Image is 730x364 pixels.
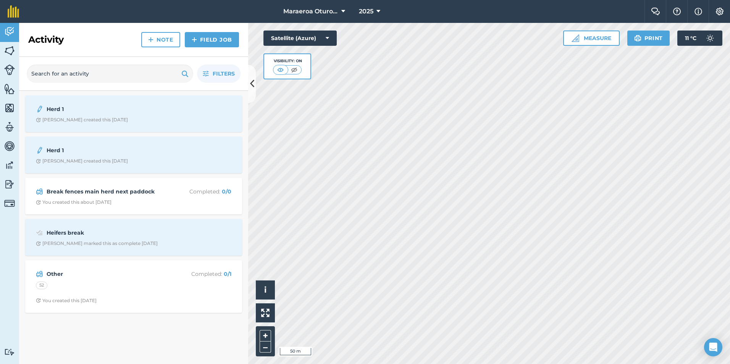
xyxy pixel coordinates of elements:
img: Ruler icon [572,34,579,42]
img: svg+xml;base64,PD94bWwgdmVyc2lvbj0iMS4wIiBlbmNvZGluZz0idXRmLTgiPz4KPCEtLSBHZW5lcmF0b3I6IEFkb2JlIE... [4,179,15,190]
img: svg+xml;base64,PD94bWwgdmVyc2lvbj0iMS4wIiBlbmNvZGluZz0idXRmLTgiPz4KPCEtLSBHZW5lcmF0b3I6IEFkb2JlIE... [36,187,43,196]
span: Maraeroa Oturoa 2b [283,7,338,16]
span: Filters [213,69,235,78]
a: Herd 1Clock with arrow pointing clockwise[PERSON_NAME] created this [DATE] [30,141,237,169]
img: Clock with arrow pointing clockwise [36,298,41,303]
div: 52 [36,282,47,289]
strong: Break fences main herd next paddock [47,187,168,196]
h2: Activity [28,34,64,46]
strong: 0 / 1 [224,271,231,277]
a: Heifers breakClock with arrow pointing clockwise[PERSON_NAME] marked this as complete [DATE] [30,224,237,251]
button: 11 °C [677,31,722,46]
button: i [256,280,275,300]
img: A cog icon [715,8,724,15]
span: 2025 [359,7,373,16]
button: Print [627,31,670,46]
img: svg+xml;base64,PHN2ZyB4bWxucz0iaHR0cDovL3d3dy53My5vcmcvMjAwMC9zdmciIHdpZHRoPSIxOSIgaGVpZ2h0PSIyNC... [181,69,189,78]
strong: Herd 1 [47,146,168,155]
img: svg+xml;base64,PD94bWwgdmVyc2lvbj0iMS4wIiBlbmNvZGluZz0idXRmLTgiPz4KPCEtLSBHZW5lcmF0b3I6IEFkb2JlIE... [36,146,44,155]
input: Search for an activity [27,64,193,83]
img: svg+xml;base64,PHN2ZyB4bWxucz0iaHR0cDovL3d3dy53My5vcmcvMjAwMC9zdmciIHdpZHRoPSIxNCIgaGVpZ2h0PSIyNC... [192,35,197,44]
span: i [264,285,266,295]
div: [PERSON_NAME] created this [DATE] [36,158,128,164]
img: svg+xml;base64,PHN2ZyB4bWxucz0iaHR0cDovL3d3dy53My5vcmcvMjAwMC9zdmciIHdpZHRoPSI1NiIgaGVpZ2h0PSI2MC... [4,83,15,95]
img: svg+xml;base64,PD94bWwgdmVyc2lvbj0iMS4wIiBlbmNvZGluZz0idXRmLTgiPz4KPCEtLSBHZW5lcmF0b3I6IEFkb2JlIE... [36,269,43,279]
img: svg+xml;base64,PD94bWwgdmVyc2lvbj0iMS4wIiBlbmNvZGluZz0idXRmLTgiPz4KPCEtLSBHZW5lcmF0b3I6IEFkb2JlIE... [703,31,718,46]
div: Visibility: On [273,58,302,64]
img: svg+xml;base64,PD94bWwgdmVyc2lvbj0iMS4wIiBlbmNvZGluZz0idXRmLTgiPz4KPCEtLSBHZW5lcmF0b3I6IEFkb2JlIE... [4,348,15,356]
img: svg+xml;base64,PHN2ZyB4bWxucz0iaHR0cDovL3d3dy53My5vcmcvMjAwMC9zdmciIHdpZHRoPSIxNyIgaGVpZ2h0PSIxNy... [694,7,702,16]
img: svg+xml;base64,PD94bWwgdmVyc2lvbj0iMS4wIiBlbmNvZGluZz0idXRmLTgiPz4KPCEtLSBHZW5lcmF0b3I6IEFkb2JlIE... [4,26,15,37]
div: You created this about [DATE] [36,199,111,205]
strong: Other [47,270,168,278]
img: svg+xml;base64,PD94bWwgdmVyc2lvbj0iMS4wIiBlbmNvZGluZz0idXRmLTgiPz4KPCEtLSBHZW5lcmF0b3I6IEFkb2JlIE... [36,105,44,114]
img: Two speech bubbles overlapping with the left bubble in the forefront [651,8,660,15]
img: Clock with arrow pointing clockwise [36,200,41,205]
img: svg+xml;base64,PHN2ZyB4bWxucz0iaHR0cDovL3d3dy53My5vcmcvMjAwMC9zdmciIHdpZHRoPSI1NiIgaGVpZ2h0PSI2MC... [4,45,15,56]
img: svg+xml;base64,PD94bWwgdmVyc2lvbj0iMS4wIiBlbmNvZGluZz0idXRmLTgiPz4KPCEtLSBHZW5lcmF0b3I6IEFkb2JlIE... [4,64,15,75]
button: Filters [197,64,241,83]
a: Break fences main herd next paddockCompleted: 0/0Clock with arrow pointing clockwiseYou created t... [30,182,237,210]
p: Completed : [171,270,231,278]
img: svg+xml;base64,PD94bWwgdmVyc2lvbj0iMS4wIiBlbmNvZGluZz0idXRmLTgiPz4KPCEtLSBHZW5lcmF0b3I6IEFkb2JlIE... [36,228,43,237]
img: Clock with arrow pointing clockwise [36,241,41,246]
a: Herd 1Clock with arrow pointing clockwise[PERSON_NAME] created this [DATE] [30,100,237,127]
img: Four arrows, one pointing top left, one top right, one bottom right and the last bottom left [261,309,270,317]
img: svg+xml;base64,PHN2ZyB4bWxucz0iaHR0cDovL3d3dy53My5vcmcvMjAwMC9zdmciIHdpZHRoPSI1NiIgaGVpZ2h0PSI2MC... [4,102,15,114]
img: Clock with arrow pointing clockwise [36,118,41,122]
strong: 0 / 0 [222,188,231,195]
img: A question mark icon [672,8,682,15]
img: svg+xml;base64,PD94bWwgdmVyc2lvbj0iMS4wIiBlbmNvZGluZz0idXRmLTgiPz4KPCEtLSBHZW5lcmF0b3I6IEFkb2JlIE... [4,159,15,171]
strong: Herd 1 [47,105,168,113]
button: Satellite (Azure) [263,31,337,46]
span: 11 ° C [685,31,696,46]
img: svg+xml;base64,PHN2ZyB4bWxucz0iaHR0cDovL3d3dy53My5vcmcvMjAwMC9zdmciIHdpZHRoPSIxNCIgaGVpZ2h0PSIyNC... [148,35,153,44]
a: Note [141,32,180,47]
img: fieldmargin Logo [8,5,19,18]
img: Clock with arrow pointing clockwise [36,159,41,164]
img: svg+xml;base64,PHN2ZyB4bWxucz0iaHR0cDovL3d3dy53My5vcmcvMjAwMC9zdmciIHdpZHRoPSIxOSIgaGVpZ2h0PSIyNC... [634,34,641,43]
div: You created this [DATE] [36,298,97,304]
a: Field Job [185,32,239,47]
img: svg+xml;base64,PD94bWwgdmVyc2lvbj0iMS4wIiBlbmNvZGluZz0idXRmLTgiPz4KPCEtLSBHZW5lcmF0b3I6IEFkb2JlIE... [4,140,15,152]
button: + [260,330,271,341]
div: Open Intercom Messenger [704,338,722,356]
img: svg+xml;base64,PHN2ZyB4bWxucz0iaHR0cDovL3d3dy53My5vcmcvMjAwMC9zdmciIHdpZHRoPSI1MCIgaGVpZ2h0PSI0MC... [276,66,285,74]
p: Completed : [171,187,231,196]
a: OtherCompleted: 0/152Clock with arrow pointing clockwiseYou created this [DATE] [30,265,237,308]
div: [PERSON_NAME] created this [DATE] [36,117,128,123]
img: svg+xml;base64,PHN2ZyB4bWxucz0iaHR0cDovL3d3dy53My5vcmcvMjAwMC9zdmciIHdpZHRoPSI1MCIgaGVpZ2h0PSI0MC... [289,66,299,74]
button: Measure [563,31,620,46]
strong: Heifers break [47,229,168,237]
img: svg+xml;base64,PD94bWwgdmVyc2lvbj0iMS4wIiBlbmNvZGluZz0idXRmLTgiPz4KPCEtLSBHZW5lcmF0b3I6IEFkb2JlIE... [4,198,15,209]
div: [PERSON_NAME] marked this as complete [DATE] [36,240,158,246]
img: svg+xml;base64,PD94bWwgdmVyc2lvbj0iMS4wIiBlbmNvZGluZz0idXRmLTgiPz4KPCEtLSBHZW5lcmF0b3I6IEFkb2JlIE... [4,121,15,133]
button: – [260,341,271,353]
